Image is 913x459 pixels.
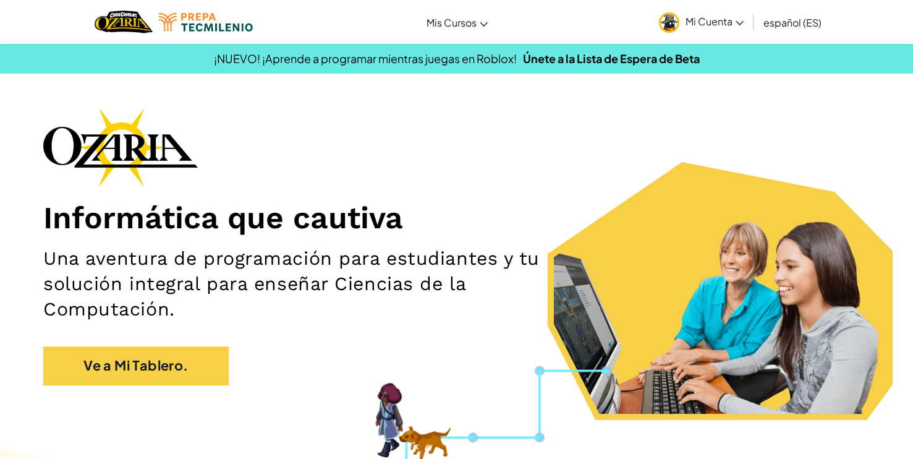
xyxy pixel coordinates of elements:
[43,246,597,322] h2: Una aventura de programación para estudiantes y tu solución integral para enseñar Ciencias de la ...
[763,16,822,29] span: español (ES)
[43,108,198,187] img: Ozaria branding logo
[523,51,700,66] a: Únete a la Lista de Espera de Beta
[659,12,679,33] img: avatar
[159,13,253,32] img: Tecmilenio logo
[95,9,152,35] img: Home
[43,199,870,237] h1: Informática que cautiva
[214,51,517,66] span: ¡NUEVO! ¡Aprende a programar mientras juegas en Roblox!
[420,6,494,39] a: Mis Cursos
[427,16,477,29] span: Mis Cursos
[757,6,828,39] a: español (ES)
[95,9,152,35] a: Ozaria by CodeCombat logo
[653,2,750,41] a: Mi Cuenta
[686,15,744,28] span: Mi Cuenta
[43,346,229,385] a: Ve a Mi Tablero.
